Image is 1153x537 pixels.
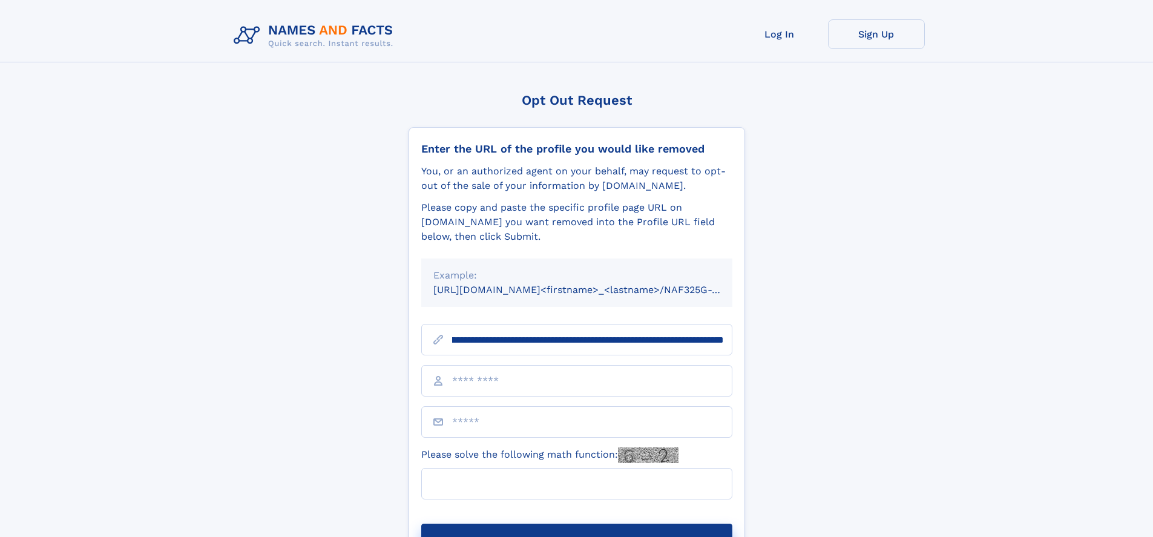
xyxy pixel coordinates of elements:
[433,284,755,295] small: [URL][DOMAIN_NAME]<firstname>_<lastname>/NAF325G-xxxxxxxx
[731,19,828,49] a: Log In
[409,93,745,108] div: Opt Out Request
[421,142,732,156] div: Enter the URL of the profile you would like removed
[421,164,732,193] div: You, or an authorized agent on your behalf, may request to opt-out of the sale of your informatio...
[433,268,720,283] div: Example:
[229,19,403,52] img: Logo Names and Facts
[828,19,925,49] a: Sign Up
[421,200,732,244] div: Please copy and paste the specific profile page URL on [DOMAIN_NAME] you want removed into the Pr...
[421,447,678,463] label: Please solve the following math function:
